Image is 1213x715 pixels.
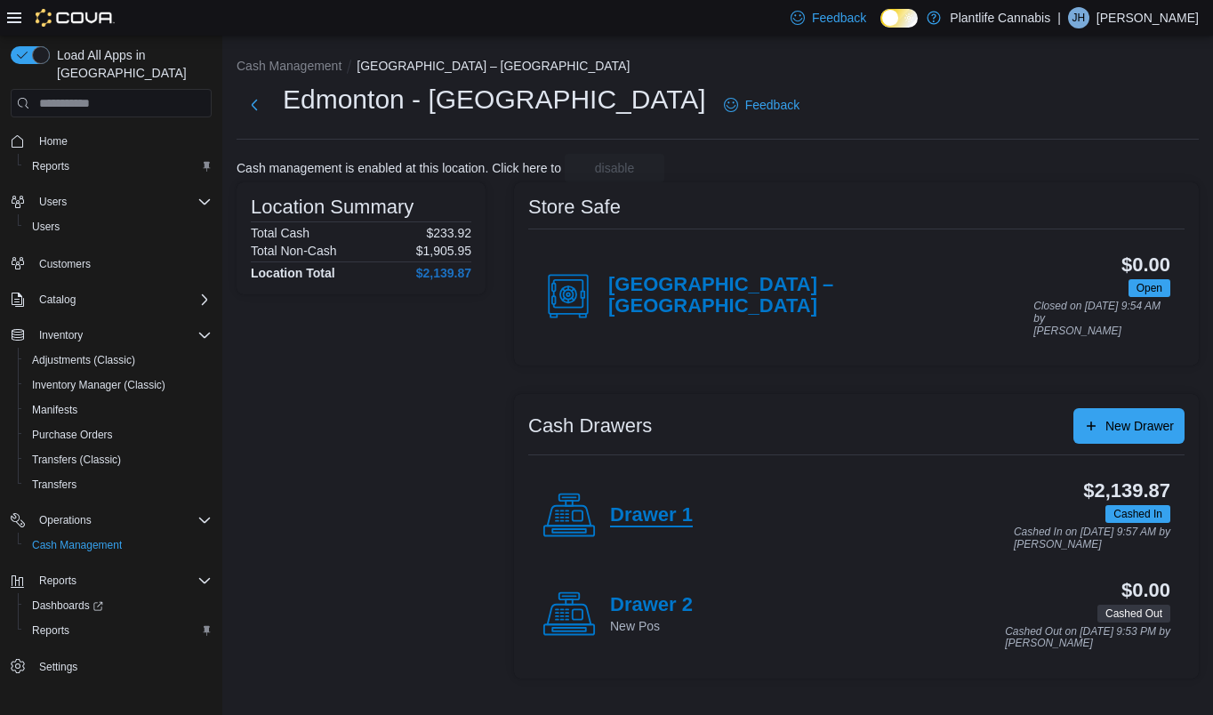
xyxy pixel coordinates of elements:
span: Cashed Out [1105,606,1162,622]
h6: Total Cash [251,226,309,240]
span: Open [1129,279,1170,297]
a: Transfers [25,474,84,495]
span: Operations [39,513,92,527]
span: JH [1072,7,1086,28]
span: Users [39,195,67,209]
span: Reports [32,159,69,173]
h3: $2,139.87 [1083,480,1170,502]
span: Inventory [32,325,212,346]
h3: $0.00 [1121,580,1170,601]
span: Adjustments (Classic) [25,349,212,371]
img: Cova [36,9,115,27]
a: Settings [32,656,84,678]
p: Plantlife Cannabis [950,7,1050,28]
span: Purchase Orders [25,424,212,446]
span: Users [32,220,60,234]
span: Cash Management [32,538,122,552]
h3: Location Summary [251,197,414,218]
button: [GEOGRAPHIC_DATA] – [GEOGRAPHIC_DATA] [357,59,630,73]
h4: $2,139.87 [416,266,471,280]
p: $1,905.95 [416,244,471,258]
button: disable [565,154,664,182]
a: Adjustments (Classic) [25,349,142,371]
span: Dashboards [32,599,103,613]
button: Customers [4,250,219,276]
span: Users [25,216,212,237]
h3: Cash Drawers [528,415,652,437]
p: Closed on [DATE] 9:54 AM by [PERSON_NAME] [1033,301,1170,337]
span: Catalog [32,289,212,310]
button: Settings [4,654,219,679]
button: Reports [18,154,219,179]
button: Manifests [18,398,219,422]
span: Transfers [25,474,212,495]
a: Purchase Orders [25,424,120,446]
button: Users [32,191,74,213]
button: Cash Management [18,533,219,558]
p: $233.92 [426,226,471,240]
span: Manifests [32,403,77,417]
h4: [GEOGRAPHIC_DATA] – [GEOGRAPHIC_DATA] [608,274,1033,318]
a: Cash Management [25,534,129,556]
span: Reports [32,623,69,638]
span: Catalog [39,293,76,307]
span: Cashed In [1105,505,1170,523]
span: Customers [32,252,212,274]
span: Dashboards [25,595,212,616]
button: Transfers (Classic) [18,447,219,472]
p: Cash management is enabled at this location. Click here to [237,161,561,175]
span: Adjustments (Classic) [32,353,135,367]
span: Transfers (Classic) [25,449,212,470]
button: Operations [4,508,219,533]
button: Next [237,87,272,123]
span: disable [595,159,634,177]
button: Reports [4,568,219,593]
span: Settings [39,660,77,674]
button: Home [4,128,219,154]
span: Reports [39,574,76,588]
button: Reports [18,618,219,643]
p: Cashed In on [DATE] 9:57 AM by [PERSON_NAME] [1014,526,1170,550]
span: Feedback [745,96,799,114]
button: Inventory Manager (Classic) [18,373,219,398]
button: Users [4,189,219,214]
span: Inventory [39,328,83,342]
button: Catalog [32,289,83,310]
span: Transfers [32,478,76,492]
input: Dark Mode [880,9,918,28]
button: Cash Management [237,59,341,73]
span: Reports [32,570,212,591]
span: Inventory Manager (Classic) [32,378,165,392]
nav: An example of EuiBreadcrumbs [237,57,1199,78]
h1: Edmonton - [GEOGRAPHIC_DATA] [283,82,706,117]
span: Customers [39,257,91,271]
span: Cashed In [1113,506,1162,522]
a: Dashboards [18,593,219,618]
button: Inventory [32,325,90,346]
a: Reports [25,156,76,177]
span: Operations [32,510,212,531]
span: Inventory Manager (Classic) [25,374,212,396]
div: Jadian Hawk [1068,7,1089,28]
p: | [1057,7,1061,28]
h4: Drawer 1 [610,504,693,527]
a: Home [32,131,75,152]
a: Feedback [717,87,807,123]
span: Feedback [812,9,866,27]
span: Settings [32,655,212,678]
a: Inventory Manager (Classic) [25,374,173,396]
span: Transfers (Classic) [32,453,121,467]
span: Manifests [25,399,212,421]
span: Reports [25,156,212,177]
p: [PERSON_NAME] [1097,7,1199,28]
a: Transfers (Classic) [25,449,128,470]
span: Users [32,191,212,213]
a: Customers [32,253,98,275]
button: New Drawer [1073,408,1185,444]
button: Transfers [18,472,219,497]
button: Purchase Orders [18,422,219,447]
h3: $0.00 [1121,254,1170,276]
a: Dashboards [25,595,110,616]
span: Cash Management [25,534,212,556]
